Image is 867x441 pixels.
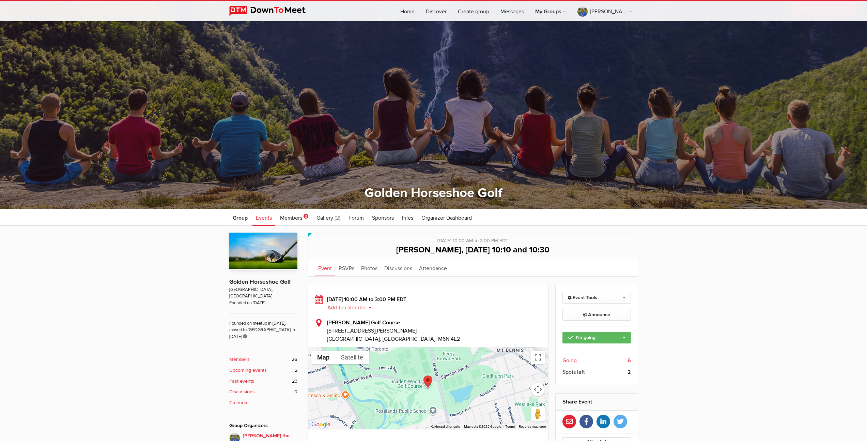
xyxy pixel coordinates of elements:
[229,367,297,374] a: Upcoming events 2
[335,351,369,364] button: Show satellite imagery
[315,233,631,245] div: [DATE] 10:00 AM to 3:00 PM EDT
[464,425,501,428] span: Map data ©2025 Google
[229,367,267,374] b: Upcoming events
[304,214,308,219] span: 2
[335,259,358,276] a: RSVPs
[358,259,381,276] a: Photos
[345,209,367,226] a: Forum
[402,215,413,221] span: Files
[395,1,420,21] a: Home
[369,209,397,226] a: Sponsors
[531,407,545,421] button: Drag Pegman onto the map to open Street View
[315,295,542,312] div: [DATE] 10:00 AM to 3:00 PM EDT
[421,215,472,221] span: Organizer Dashboard
[277,209,312,226] a: Members 2
[530,1,572,21] a: My Groups
[452,1,495,21] a: Create group
[256,215,272,221] span: Events
[229,313,297,340] span: Founded on meetup in [DATE], moved to [GEOGRAPHIC_DATA] in [DATE]
[310,420,332,429] a: Open this area in Google Maps (opens a new window)
[431,424,460,429] button: Keyboard shortcuts
[229,378,297,385] a: Past events 23
[313,209,344,226] a: Gallery (2)
[327,336,460,342] span: [GEOGRAPHIC_DATA], [GEOGRAPHIC_DATA], M6N 4E2
[229,233,297,270] img: Golden Horseshoe Golf
[572,1,638,21] a: [PERSON_NAME] the golf gal
[327,305,376,311] button: Add to calendar
[562,394,631,410] h2: Share Event
[316,215,333,221] span: Gallery
[416,259,450,276] a: Attendance
[229,6,316,16] img: DownToMeet
[628,356,631,365] b: 6
[562,309,631,321] a: Announce
[531,351,545,364] button: Toggle fullscreen view
[495,1,529,21] a: Messages
[233,215,248,221] span: Group
[252,209,275,226] a: Events
[418,209,475,226] a: Organizer Dashboard
[335,215,340,221] span: (2)
[229,209,251,226] a: Group
[562,356,577,365] span: Going
[562,292,631,304] a: Event Tools
[229,356,250,363] b: Members
[229,399,297,407] a: Calendar
[519,425,546,428] a: Report a map error
[311,351,335,364] button: Show street map
[583,312,610,318] span: Announce
[292,356,297,363] span: 26
[229,278,291,285] a: Golden Horseshoe Golf
[292,378,297,385] span: 23
[365,185,502,201] a: Golden Horseshoe Golf
[531,383,545,396] button: Map camera controls
[310,420,332,429] img: Google
[399,209,417,226] a: Files
[280,215,302,221] span: Members
[229,388,255,396] b: Discussions
[372,215,394,221] span: Sponsors
[349,215,364,221] span: Forum
[562,368,585,376] span: Spots left
[327,327,542,335] span: [STREET_ADDRESS][PERSON_NAME]
[396,245,549,255] span: [PERSON_NAME], [DATE] 10:10 and 10:30
[229,388,297,396] a: Discussions 0
[229,300,297,306] span: Founded on [DATE]
[229,399,249,407] b: Calendar
[327,319,400,326] b: [PERSON_NAME] Golf Course
[229,286,297,300] span: [GEOGRAPHIC_DATA], [GEOGRAPHIC_DATA]
[628,368,631,376] b: 2
[381,259,416,276] a: Discussions
[295,367,297,374] span: 2
[562,332,631,343] a: I'm going
[294,388,297,396] span: 0
[229,356,297,363] a: Members 26
[420,1,452,21] a: Discover
[229,378,254,385] b: Past events
[315,259,335,276] a: Event
[229,422,297,429] div: Group Organizers
[505,425,515,428] a: Terms (opens in new tab)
